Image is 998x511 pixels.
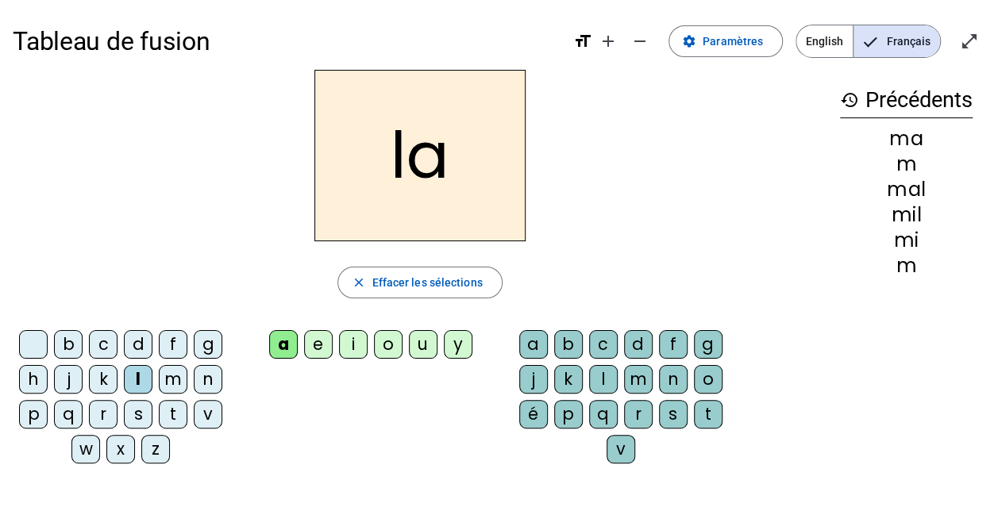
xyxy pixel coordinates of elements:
[89,330,118,359] div: c
[54,365,83,394] div: j
[89,365,118,394] div: k
[589,365,618,394] div: l
[554,365,583,394] div: k
[372,273,482,292] span: Effacer les sélections
[519,400,548,428] div: é
[573,32,592,51] mat-icon: format_size
[960,32,979,51] mat-icon: open_in_full
[624,400,653,428] div: r
[124,400,152,428] div: s
[269,330,298,359] div: a
[444,330,472,359] div: y
[194,365,222,394] div: n
[694,400,722,428] div: t
[624,365,653,394] div: m
[554,400,583,428] div: p
[840,83,973,118] h3: Précédents
[159,365,187,394] div: m
[194,400,222,428] div: v
[124,330,152,359] div: d
[599,32,618,51] mat-icon: add
[13,16,561,67] h1: Tableau de fusion
[607,435,635,463] div: v
[89,400,118,428] div: r
[840,180,973,199] div: mal
[159,400,187,428] div: t
[703,32,763,51] span: Paramètres
[194,330,222,359] div: g
[694,365,722,394] div: o
[124,365,152,394] div: l
[669,25,783,57] button: Paramètres
[840,90,859,109] mat-icon: history
[630,32,649,51] mat-icon: remove
[554,330,583,359] div: b
[840,129,973,148] div: ma
[519,330,548,359] div: a
[314,70,526,241] h2: la
[954,25,985,57] button: Entrer en plein écran
[592,25,624,57] button: Augmenter la taille de la police
[796,25,853,57] span: English
[304,330,333,359] div: e
[840,155,973,174] div: m
[694,330,722,359] div: g
[796,25,941,58] mat-button-toggle-group: Language selection
[659,330,688,359] div: f
[659,400,688,428] div: s
[409,330,437,359] div: u
[840,256,973,275] div: m
[854,25,940,57] span: Français
[19,400,48,428] div: p
[71,435,100,463] div: w
[337,267,502,298] button: Effacer les sélections
[339,330,368,359] div: i
[589,400,618,428] div: q
[624,25,656,57] button: Diminuer la taille de la police
[106,435,135,463] div: x
[840,231,973,250] div: mi
[519,365,548,394] div: j
[54,330,83,359] div: b
[374,330,403,359] div: o
[54,400,83,428] div: q
[589,330,618,359] div: c
[159,330,187,359] div: f
[682,34,696,48] mat-icon: settings
[19,365,48,394] div: h
[624,330,653,359] div: d
[141,435,170,463] div: z
[351,275,365,290] mat-icon: close
[840,206,973,225] div: mil
[659,365,688,394] div: n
